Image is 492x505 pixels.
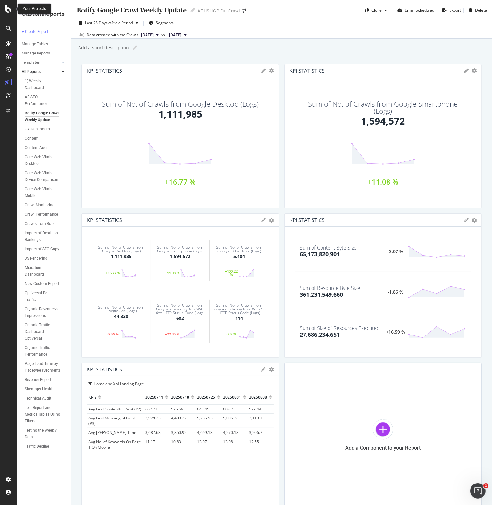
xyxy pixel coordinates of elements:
a: Revenue Report [25,377,66,383]
div: KPI STATISTICSgeargearSum of Content Byte Size65,173,820,901-3.07 %Sum of Resource Byte Size361,2... [284,213,482,358]
button: [DATE] [166,31,189,39]
div: Add a short description [78,45,129,51]
div: gear [472,69,477,73]
span: 3,119.1 [249,415,263,421]
div: Test Report and Metrics Tables Using Filters [25,404,63,425]
span: 3,850.92 [171,430,187,435]
span: 10.83 [171,439,181,444]
div: -9.85 % [105,333,121,336]
a: CA Dashboard [25,126,66,133]
div: 1,111,985 [158,107,202,121]
div: 114 [235,315,243,321]
div: Your Projects [23,6,46,12]
div: Delete [475,7,487,13]
span: 3,206.7 [249,430,263,435]
div: Botify Google Crawl Weekly Update [25,110,63,123]
span: 5,285.93 [197,415,213,421]
div: Organic Revenue vs Impressions [25,306,62,319]
span: Segments [156,20,174,26]
i: Edit report name [190,8,195,12]
div: +16.59 % [383,330,408,334]
i: Edit report name [133,46,137,50]
a: AE SEO Performance [25,94,66,107]
div: Content [25,135,38,142]
div: 20250725 [197,392,215,402]
div: Optiversal Bot Traffic [25,290,60,303]
div: JS Rendering [25,255,47,262]
span: 3,687.63 [146,430,161,435]
div: Page Load Time by Pagetype (Segment) [25,360,63,374]
button: Export [440,5,461,15]
div: Sum of No. of Crawls from Google Desktop (Logs) [94,245,149,253]
div: 20250808 [249,392,267,402]
a: Impact of Depth on Rankings [25,230,66,243]
span: 4,408.22 [171,415,187,421]
div: Sitemaps Health [25,386,54,393]
div: KPI STATISTICSgeargearSum of No. of Crawls from Google Desktop (Logs)1,111,985+16.77 % [81,64,279,208]
div: gear [269,69,274,73]
span: 572.44 [249,406,262,412]
div: Home and XM Landing Page [94,381,149,391]
a: Botify Google Crawl Weekly Update [25,110,66,123]
div: Sum of No. of Crawls from Google - Indexing Bots With 4xx HTTP Status Code (Logs) [153,303,208,315]
span: Avg No. of Keywords On Page 1 On Mobile [88,439,141,450]
div: 1,594,572 [361,114,405,128]
a: Crawl Performance [25,211,66,218]
a: Core Web Vitals - Device Comparison [25,170,66,183]
div: Manage Tables [22,41,48,47]
a: JS Rendering [25,255,66,262]
div: Core Web Vitals - Mobile [25,186,61,199]
div: Sum of No. of Crawls from Google Desktop (Logs) [102,100,259,107]
div: AE SEO Performance [25,94,60,107]
a: Impact of SEO Copy [25,246,66,252]
div: Traffic Decline [25,443,49,450]
span: 13.08 [223,439,233,444]
div: +11.08 % [165,271,180,275]
div: 27,686,234,651 [300,331,340,339]
span: 4,270.18 [223,430,239,435]
div: CA Dashboard [25,126,50,133]
div: 1,111,985 [111,253,131,260]
span: vs [161,32,166,37]
a: Organic Traffic Performance [25,344,66,358]
span: 4,699.13 [197,430,213,435]
div: Data crossed with the Crawls [87,32,138,38]
a: Testing the Weekly Data [25,427,66,441]
div: 602 [176,315,184,321]
button: Email Scheduled [395,5,434,15]
div: Technical Audit [25,395,51,402]
div: KPIs [88,392,96,402]
span: 13.07 [197,439,207,444]
div: Templates [22,59,40,66]
div: -1.86 % [383,290,408,294]
div: Email Scheduled [405,7,434,13]
div: -8.8 % [223,333,239,336]
span: 641.45 [197,406,210,412]
div: 5,404 [233,253,245,260]
div: 44,830 [114,313,128,319]
div: +22.35 % [165,333,180,336]
div: Crawl Performance [25,211,58,218]
a: All Reports [22,69,60,75]
span: 12.55 [249,439,259,444]
div: KPI STATISTICS [87,68,122,74]
button: Clone [363,5,389,15]
div: Revenue Report [25,377,51,383]
div: Core Web Vitals - Desktop [25,154,61,167]
span: 5,006.36 [223,415,239,421]
div: Clone [371,7,382,13]
div: KPI STATISTICSgeargearSum of No. of Crawls from Google Smartphone (Logs)1,594,572+11.08 % [284,64,482,208]
div: Sum of Content Byte Size [300,245,357,250]
span: 575.69 [171,406,184,412]
button: Delete [466,5,487,15]
div: Export [449,7,461,13]
span: Avg First Meaningful Paint (P3) [88,415,135,426]
a: 1) Weekly Dashboard [25,78,66,91]
div: KPI STATISTICS [290,68,325,74]
button: [DATE] [138,31,161,39]
div: +100.22 % [223,270,239,276]
a: + Create Report [22,29,66,35]
a: Crawl Monitoring [25,202,66,209]
div: 1,594,572 [170,253,190,260]
a: Manage Reports [22,50,66,57]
